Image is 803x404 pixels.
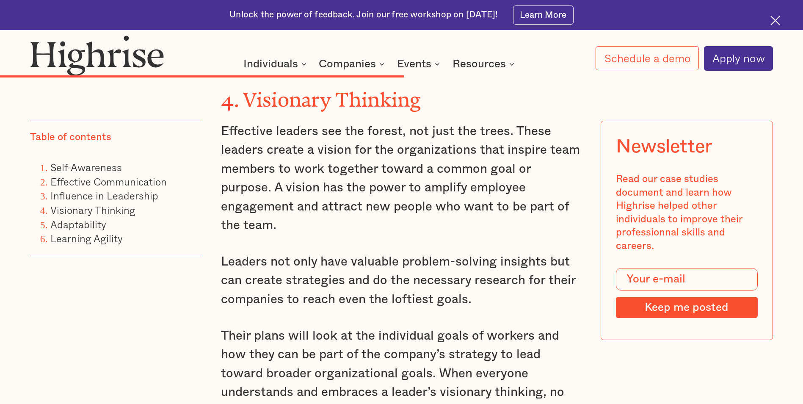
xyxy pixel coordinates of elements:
[513,6,574,25] a: Learn More
[50,202,135,218] a: Visionary Thinking
[704,46,773,71] a: Apply now
[50,159,122,175] a: Self-Awareness
[453,59,506,69] div: Resources
[319,59,387,69] div: Companies
[770,16,780,25] img: Cross icon
[596,46,698,70] a: Schedule a demo
[30,35,164,76] img: Highrise logo
[243,59,309,69] div: Individuals
[616,136,712,158] div: Newsletter
[243,59,298,69] div: Individuals
[30,131,111,144] div: Table of contents
[50,188,158,203] a: Influence in Leadership
[221,252,582,309] p: Leaders not only have valuable problem-solving insights but can create strategies and do the nece...
[319,59,376,69] div: Companies
[50,216,106,232] a: Adaptability
[229,9,498,21] div: Unlock the power of feedback. Join our free workshop on [DATE]!
[616,173,757,253] div: Read our case studies document and learn how Highrise helped other individuals to improve their p...
[453,59,517,69] div: Resources
[616,297,757,318] input: Keep me posted
[221,88,421,101] strong: 4. Visionary Thinking
[50,174,167,189] a: Effective Communication
[616,268,757,318] form: Modal Form
[50,230,123,246] a: Learning Agility
[397,59,442,69] div: Events
[616,268,757,291] input: Your e-mail
[397,59,431,69] div: Events
[221,122,582,235] p: Effective leaders see the forest, not just the trees. These leaders create a vision for the organ...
